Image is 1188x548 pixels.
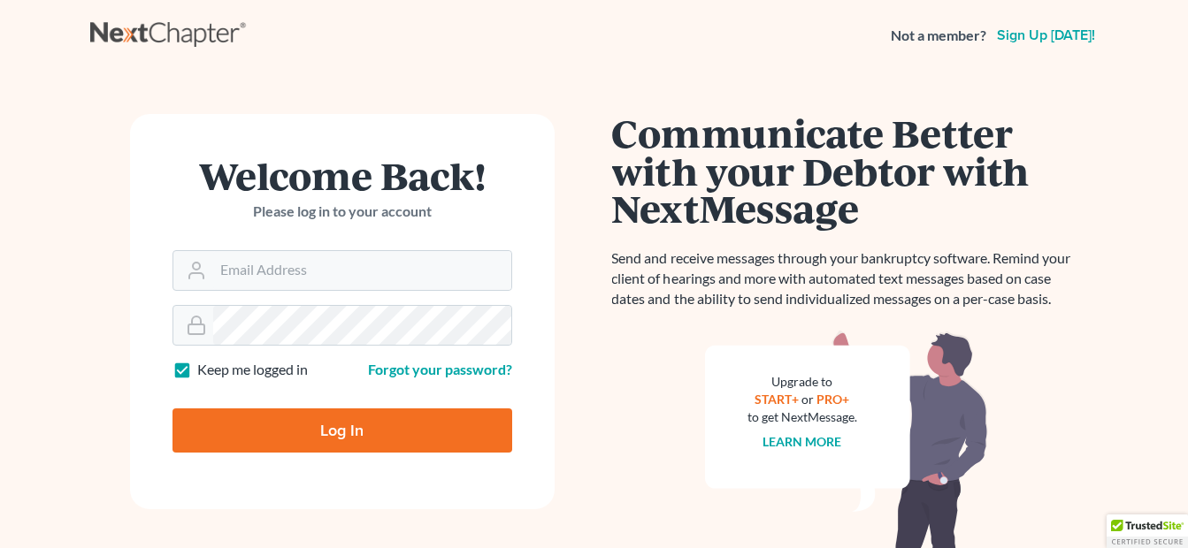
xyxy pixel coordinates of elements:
[816,392,849,407] a: PRO+
[172,408,512,453] input: Log In
[612,114,1081,227] h1: Communicate Better with your Debtor with NextMessage
[801,392,814,407] span: or
[747,373,857,391] div: Upgrade to
[755,392,799,407] a: START+
[197,360,308,380] label: Keep me logged in
[747,408,857,426] div: to get NextMessage.
[1107,514,1188,548] div: TrustedSite Certified
[763,434,841,449] a: Learn more
[172,202,512,222] p: Please log in to your account
[612,248,1081,309] p: Send and receive messages through your bankruptcy software. Remind your client of hearings and mo...
[172,156,512,194] h1: Welcome Back!
[993,28,1099,42] a: Sign up [DATE]!
[213,251,511,290] input: Email Address
[368,361,512,377] a: Forgot your password?
[891,26,986,46] strong: Not a member?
